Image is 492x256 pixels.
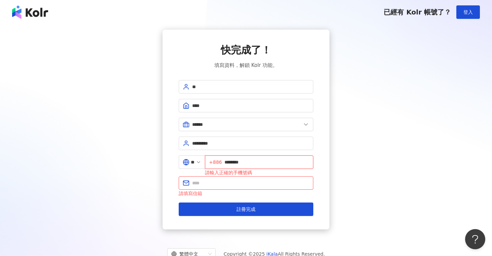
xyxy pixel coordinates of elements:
span: 已經有 Kolr 帳號了？ [384,8,451,16]
span: +886 [209,158,222,166]
div: 請填寫信箱 [179,190,313,197]
iframe: Help Scout Beacon - Open [465,229,485,249]
button: 登入 [456,5,480,19]
span: 填寫資料，解鎖 Kolr 功能。 [214,61,278,69]
img: logo [12,5,48,19]
span: 登入 [463,9,473,15]
button: 註冊完成 [179,203,313,216]
div: 請輸入正確的手機號碼 [205,169,313,176]
span: 快完成了！ [221,43,271,57]
span: 註冊完成 [237,207,255,212]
